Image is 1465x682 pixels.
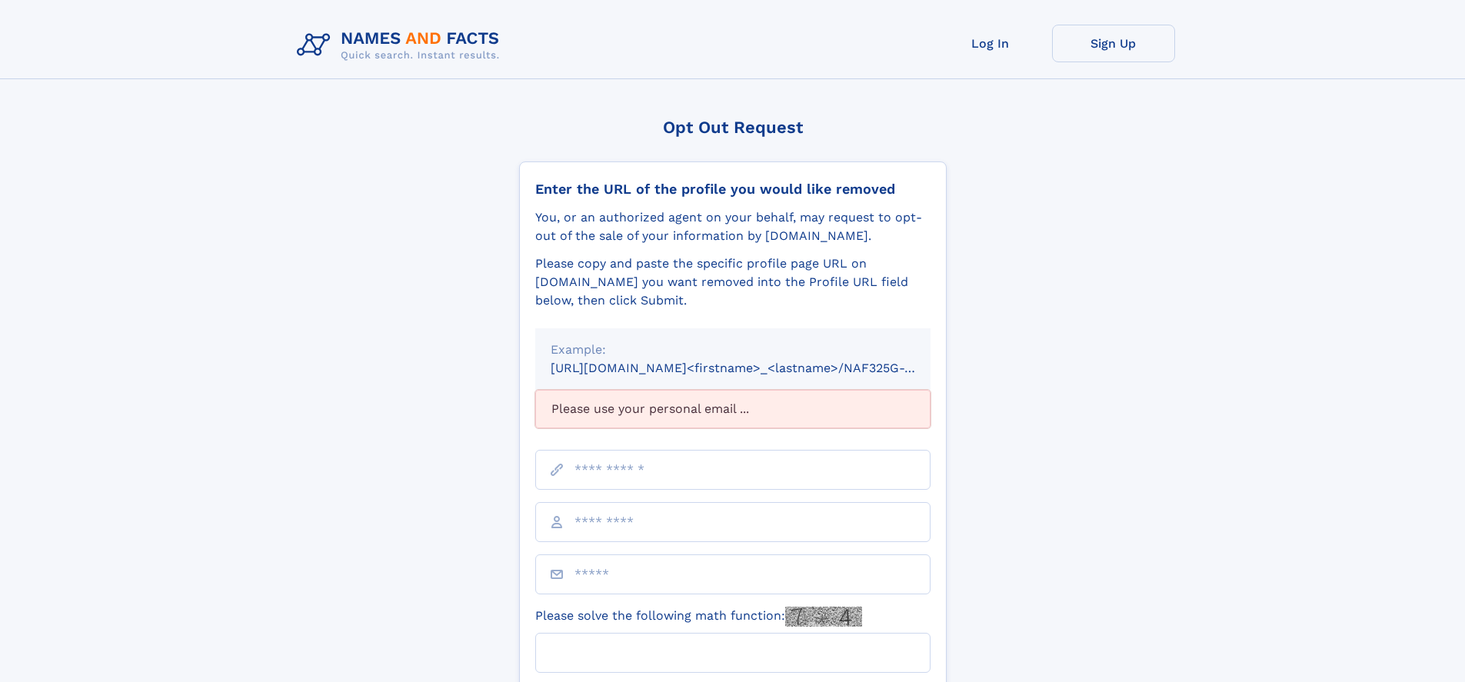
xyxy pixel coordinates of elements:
div: You, or an authorized agent on your behalf, may request to opt-out of the sale of your informatio... [535,208,931,245]
label: Please solve the following math function: [535,607,862,627]
div: Please copy and paste the specific profile page URL on [DOMAIN_NAME] you want removed into the Pr... [535,255,931,310]
div: Example: [551,341,915,359]
div: Please use your personal email ... [535,390,931,428]
div: Enter the URL of the profile you would like removed [535,181,931,198]
img: Logo Names and Facts [291,25,512,66]
small: [URL][DOMAIN_NAME]<firstname>_<lastname>/NAF325G-xxxxxxxx [551,361,960,375]
a: Sign Up [1052,25,1175,62]
div: Opt Out Request [519,118,947,137]
a: Log In [929,25,1052,62]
